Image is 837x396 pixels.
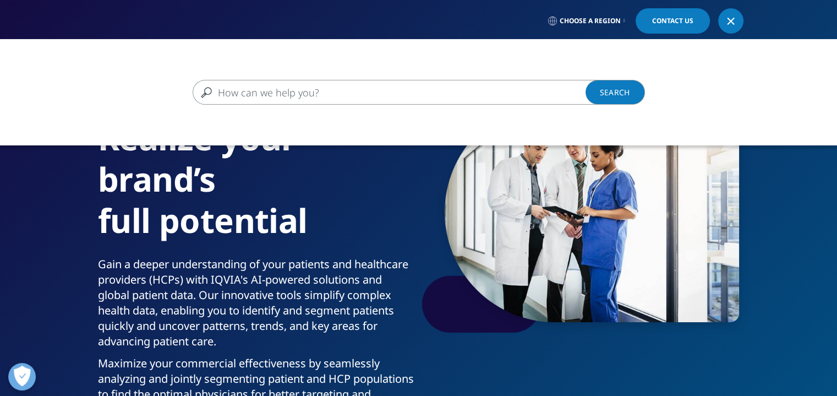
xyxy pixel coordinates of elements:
a: Contact Us [636,8,710,34]
a: Search [586,80,645,105]
input: Search [193,80,613,105]
span: Choose a Region [560,17,621,25]
span: Contact Us [652,18,693,24]
button: Open Preferences [8,363,36,390]
nav: Primary [187,39,743,90]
